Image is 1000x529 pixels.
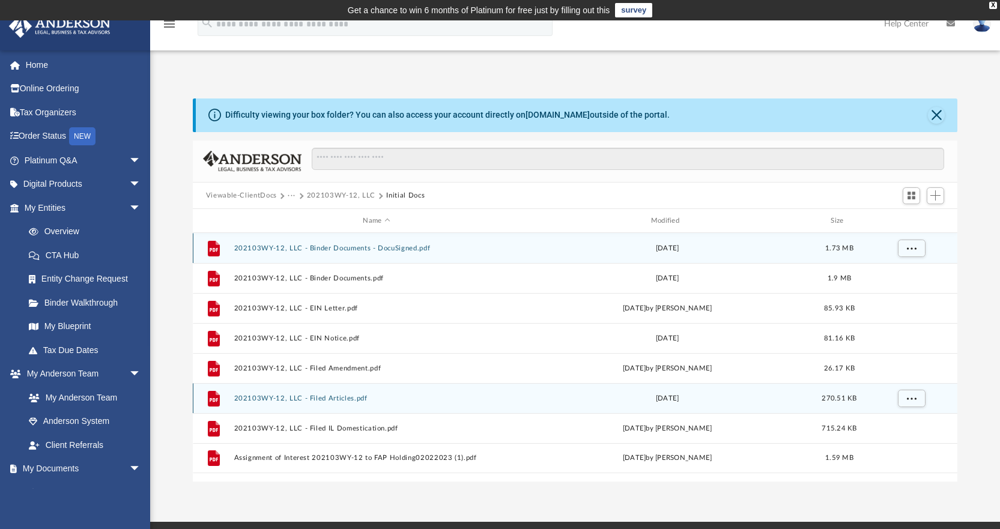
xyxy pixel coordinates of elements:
span: 270.51 KB [822,395,856,402]
a: Box [17,480,147,504]
div: Get a chance to win 6 months of Platinum for free just by filling out this [348,3,610,17]
div: [DATE] [524,243,810,254]
div: [DATE] by [PERSON_NAME] [524,303,810,314]
a: Tax Due Dates [17,338,159,362]
a: My Anderson Teamarrow_drop_down [8,362,153,386]
button: Assignment of Interest 202103WY-12 to FAP Holding02022023 (1).pdf [234,455,519,462]
button: 202103WY-12, LLC - Binder Documents.pdf [234,274,519,282]
button: More options [897,240,925,258]
a: Client Referrals [17,433,153,457]
button: 202103WY-12, LLC - EIN Notice.pdf [234,334,519,342]
span: arrow_drop_down [129,457,153,482]
button: 202103WY-12, LLC - Filed IL Domestication.pdf [234,425,519,432]
button: Close [928,107,945,124]
div: Modified [524,216,810,226]
a: Order StatusNEW [8,124,159,149]
div: Name [233,216,519,226]
button: Initial Docs [386,190,425,201]
span: 1.9 MB [827,275,851,282]
button: ··· [288,190,295,201]
span: 81.16 KB [824,335,855,342]
div: Size [815,216,863,226]
a: CTA Hub [17,243,159,267]
button: 202103WY-12, LLC [307,190,375,201]
button: More options [897,390,925,408]
div: [DATE] [524,273,810,284]
a: Overview [17,220,159,244]
a: Entity Change Request [17,267,159,291]
a: Tax Organizers [8,100,159,124]
button: 202103WY-12, LLC - Filed Articles.pdf [234,394,519,402]
i: menu [162,17,177,31]
button: 202103WY-12, LLC - Binder Documents - DocuSigned.pdf [234,244,519,252]
a: menu [162,23,177,31]
span: arrow_drop_down [129,362,153,387]
button: 202103WY-12, LLC - Filed Amendment.pdf [234,364,519,372]
a: Platinum Q&Aarrow_drop_down [8,148,159,172]
a: My Blueprint [17,315,153,339]
img: User Pic [973,15,991,32]
button: Switch to Grid View [903,187,921,204]
span: arrow_drop_down [129,172,153,197]
span: 1.59 MB [825,455,853,461]
button: Add [927,187,945,204]
a: [DOMAIN_NAME] [526,110,590,119]
button: Viewable-ClientDocs [206,190,277,201]
div: [DATE] [524,393,810,404]
a: Home [8,53,159,77]
input: Search files and folders [312,148,944,171]
div: id [868,216,953,226]
a: Anderson System [17,410,153,434]
span: arrow_drop_down [129,148,153,173]
a: survey [615,3,652,17]
a: My Documentsarrow_drop_down [8,457,153,481]
span: arrow_drop_down [129,196,153,220]
a: Binder Walkthrough [17,291,159,315]
a: Online Ordering [8,77,159,101]
a: My Anderson Team [17,385,147,410]
i: search [201,16,214,29]
div: [DATE] by [PERSON_NAME] [524,363,810,374]
div: id [198,216,228,226]
img: Anderson Advisors Platinum Portal [5,14,114,38]
span: 85.93 KB [824,305,855,312]
span: 1.73 MB [825,245,853,252]
div: Difficulty viewing your box folder? You can also access your account directly on outside of the p... [225,109,670,121]
div: [DATE] [524,333,810,344]
div: NEW [69,127,95,145]
a: Digital Productsarrow_drop_down [8,172,159,196]
a: My Entitiesarrow_drop_down [8,196,159,220]
div: [DATE] by [PERSON_NAME] [524,453,810,464]
button: 202103WY-12, LLC - EIN Letter.pdf [234,304,519,312]
div: grid [193,233,958,482]
div: [DATE] by [PERSON_NAME] [524,423,810,434]
span: 26.17 KB [824,365,855,372]
div: close [989,2,997,9]
span: 715.24 KB [822,425,856,432]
